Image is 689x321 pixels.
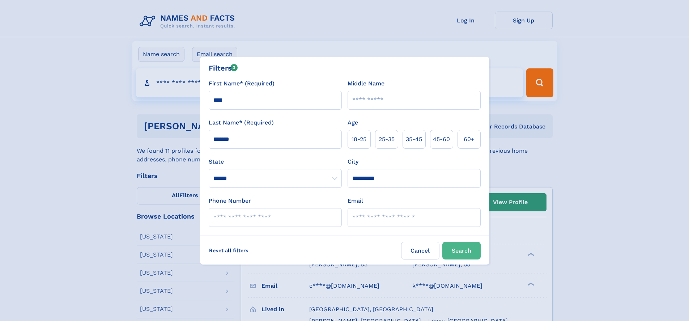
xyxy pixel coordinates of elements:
label: Email [348,197,363,205]
label: First Name* (Required) [209,79,275,88]
span: 18‑25 [352,135,366,144]
label: Last Name* (Required) [209,118,274,127]
div: Filters [209,63,238,73]
label: Reset all filters [204,242,253,259]
label: Age [348,118,358,127]
span: 25‑35 [379,135,395,144]
span: 35‑45 [406,135,422,144]
label: Middle Name [348,79,384,88]
label: Cancel [401,242,439,259]
span: 45‑60 [433,135,450,144]
label: City [348,157,358,166]
button: Search [442,242,481,259]
label: Phone Number [209,197,251,205]
span: 60+ [464,135,475,144]
label: State [209,157,342,166]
